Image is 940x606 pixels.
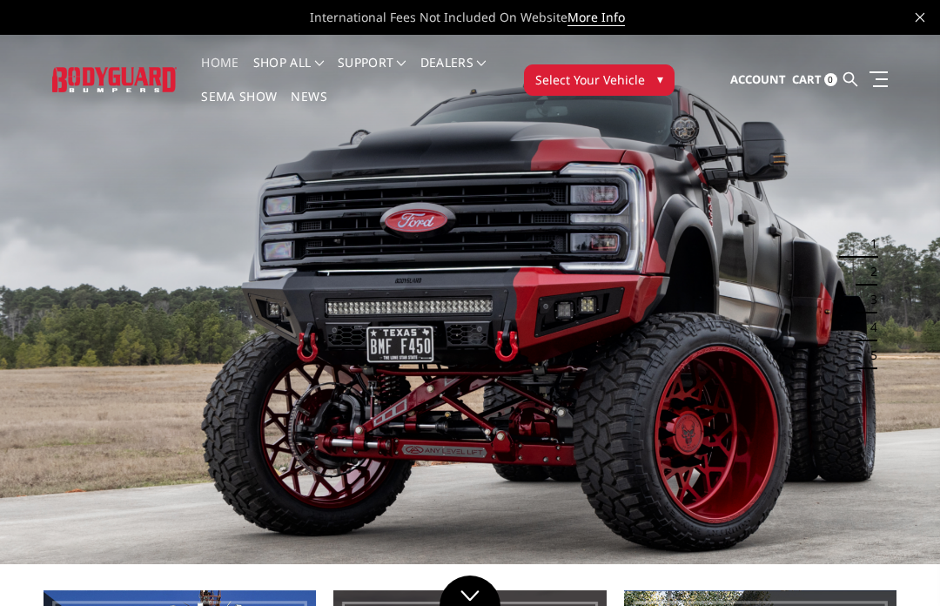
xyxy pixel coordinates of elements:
button: 5 of 5 [860,341,877,369]
button: Select Your Vehicle [524,64,675,96]
a: shop all [253,57,324,91]
a: Click to Down [440,576,500,606]
button: 3 of 5 [860,286,877,313]
span: 0 [824,73,837,86]
span: Account [730,71,786,87]
button: 2 of 5 [860,258,877,286]
a: Account [730,57,786,104]
a: Dealers [420,57,487,91]
span: Cart [792,71,822,87]
img: BODYGUARD BUMPERS [52,67,177,91]
button: 4 of 5 [860,313,877,341]
a: SEMA Show [201,91,277,125]
a: More Info [567,9,625,26]
span: Select Your Vehicle [535,71,645,89]
a: News [291,91,326,125]
span: ▾ [657,70,663,88]
button: 1 of 5 [860,230,877,258]
a: Cart 0 [792,57,837,104]
a: Support [338,57,406,91]
a: Home [201,57,238,91]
